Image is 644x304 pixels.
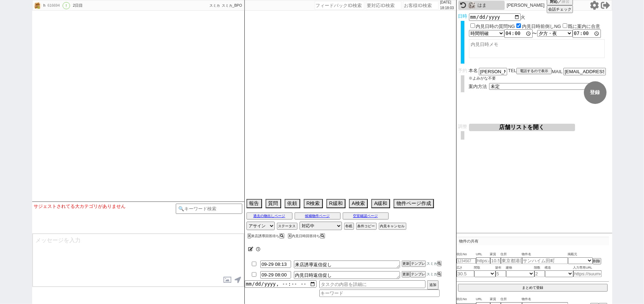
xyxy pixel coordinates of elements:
[584,81,607,104] button: 登録
[426,272,437,276] span: スミカ
[495,265,506,271] span: 築年
[469,84,487,89] span: 案内方法
[476,24,515,29] label: 内見日時の質問NG
[516,68,552,74] button: 電話するので表示
[458,284,608,292] button: まとめて登録
[573,270,602,277] input: https://suumo.jp/chintai/jnc_000022489271
[548,7,572,12] span: 会話チェック
[410,271,426,277] button: テンプレ
[295,212,341,220] button: 候補物件ページ
[458,13,467,19] span: 日時
[501,252,522,257] span: 住所
[403,1,439,10] input: お客様ID検索
[45,3,61,8] div: 616694
[458,124,467,129] span: 調整
[344,223,354,230] button: 冬眠
[490,252,501,257] span: 家賃
[506,265,534,271] span: 建物
[209,4,220,7] span: スミカ
[522,252,568,257] span: 物件名
[490,297,501,302] span: 家賃
[507,2,545,8] p: [PERSON_NAME]
[501,257,522,264] input: 東京都港区海岸３
[477,2,503,8] div: はま
[356,223,377,230] button: 条件コピー
[568,24,601,29] label: 既に案内に合意
[468,1,476,9] img: 0hrcU3pSbwLUx4SjxnBXZTMwgaLiZbO3ReAy4yIh4YdH0VeDodAHhrKhpDIy5MKWxOVylmfRlIcHR0WVoqZhzReH96c3tBfm4...
[73,3,83,8] div: 2日目
[573,265,602,271] span: 入力専用URL
[42,3,46,8] div: h
[319,280,425,288] input: タスクの内容を詳細に
[326,199,346,208] button: R緩和
[501,297,522,302] span: 住所
[457,270,474,277] input: 30.5
[315,1,364,10] input: フィードバックID検索
[593,258,601,264] button: 削除
[246,199,262,208] button: 報告
[277,223,297,230] button: ステータス
[522,257,568,264] input: サンハイム田町
[508,68,517,73] span: TEL
[476,257,490,264] input: https://suumo.jp/chintai/jnc_000022489271
[222,4,242,7] span: スミカ_BPO
[246,212,292,220] button: 過去の物出しページ
[371,199,390,208] button: A緩和
[34,2,41,10] img: 0hsgF6oX01LEhrTzKZ9z5SdhsfLyJIPnVaRHlnKVpOdnlWfzkYE31hLQtLJnFVLD8bFXtmfQlKei9JKhJCB2wBSQQvBQAdejE...
[288,234,327,238] div: 内見日時回答待ち
[469,29,610,38] div: 〜
[440,5,454,11] p: 18:18:03
[534,270,545,277] input: 2
[552,69,562,74] span: MAIL
[534,265,545,271] span: 階数
[402,271,410,277] button: 更新
[490,257,501,264] input: 10.5
[285,199,300,208] button: 依頼
[288,233,292,239] button: X
[522,24,561,29] label: 内見日時前倒しNG
[568,252,578,257] span: 掲載元
[319,290,440,297] input: キーワード
[402,261,410,267] button: 更新
[427,280,439,290] button: 追加
[457,265,474,271] span: 広さ
[457,237,609,245] p: 物件の共有
[379,223,406,230] button: 内見キャンセル
[457,258,476,264] input: 1234567
[176,204,243,214] input: 🔍キーワード検索
[394,199,434,208] button: 物件ページ作成
[469,76,496,80] span: ※よみがな不要
[34,204,176,209] div: サジェストされてる大カテゴリがありません
[457,252,476,257] span: 吹出No
[495,270,506,277] input: 5
[521,14,525,20] span: 火
[343,212,389,220] button: 空室確認ページ
[458,68,467,73] span: 予約
[426,262,437,265] span: スミカ
[457,297,476,302] span: 吹出No
[366,1,401,10] input: 要対応ID検索
[248,233,251,239] button: X
[476,297,490,302] span: URL
[522,297,568,302] span: 物件名
[474,265,495,271] span: 間取
[266,199,281,208] button: 質問
[547,5,573,13] button: 会話チェック
[410,261,426,267] button: テンプレ
[63,2,70,9] div: !
[304,199,323,208] button: R検索
[469,124,575,131] button: 店舗リストを開く
[469,68,478,75] span: 本名
[349,199,368,208] button: A検索
[545,265,573,271] span: 構造
[248,234,286,238] div: 来店誘導回答待ち
[476,252,490,257] span: URL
